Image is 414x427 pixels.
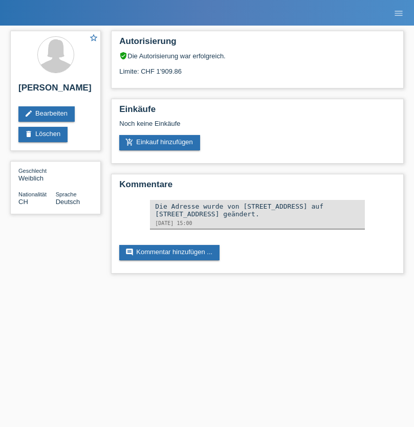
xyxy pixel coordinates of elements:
[56,191,77,197] span: Sprache
[25,109,33,118] i: edit
[25,130,33,138] i: delete
[125,248,134,256] i: comment
[388,10,409,16] a: menu
[89,33,98,42] i: star_border
[155,203,360,218] div: Die Adresse wurde von [STREET_ADDRESS] auf [STREET_ADDRESS] geändert.
[18,106,75,122] a: editBearbeiten
[119,135,200,150] a: add_shopping_cartEinkauf hinzufügen
[18,168,47,174] span: Geschlecht
[18,198,28,206] span: Schweiz
[119,179,396,195] h2: Kommentare
[119,36,396,52] h2: Autorisierung
[394,8,404,18] i: menu
[119,52,127,60] i: verified_user
[89,33,98,44] a: star_border
[119,104,396,120] h2: Einkäufe
[119,245,220,260] a: commentKommentar hinzufügen ...
[119,52,396,60] div: Die Autorisierung war erfolgreich.
[155,220,360,226] div: [DATE] 15:00
[119,60,396,75] div: Limite: CHF 1'909.86
[119,120,396,135] div: Noch keine Einkäufe
[18,83,93,98] h2: [PERSON_NAME]
[125,138,134,146] i: add_shopping_cart
[56,198,80,206] span: Deutsch
[18,167,56,182] div: Weiblich
[18,191,47,197] span: Nationalität
[18,127,68,142] a: deleteLöschen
